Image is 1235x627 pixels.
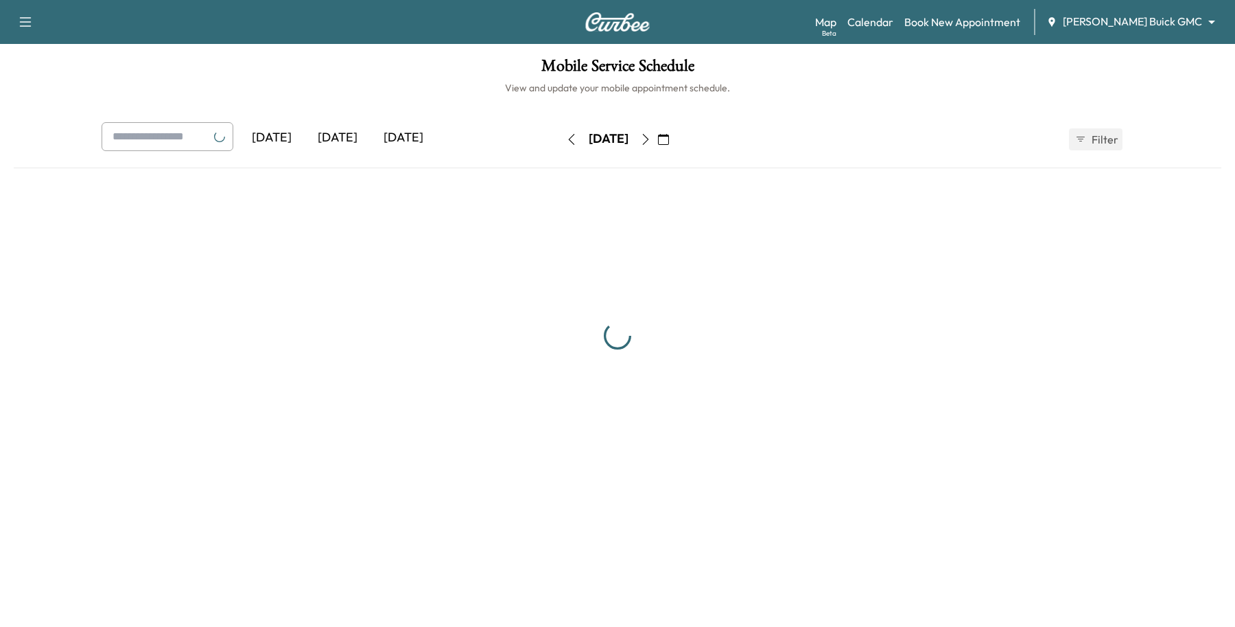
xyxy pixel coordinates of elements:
button: Filter [1069,128,1122,150]
img: Curbee Logo [585,12,650,32]
span: [PERSON_NAME] Buick GMC [1063,14,1202,30]
h6: View and update your mobile appointment schedule. [14,81,1221,95]
div: [DATE] [239,122,305,154]
a: Calendar [847,14,893,30]
div: [DATE] [370,122,436,154]
h1: Mobile Service Schedule [14,58,1221,81]
a: MapBeta [815,14,836,30]
span: Filter [1092,131,1116,148]
div: Beta [822,28,836,38]
a: Book New Appointment [904,14,1020,30]
div: [DATE] [589,130,628,148]
div: [DATE] [305,122,370,154]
